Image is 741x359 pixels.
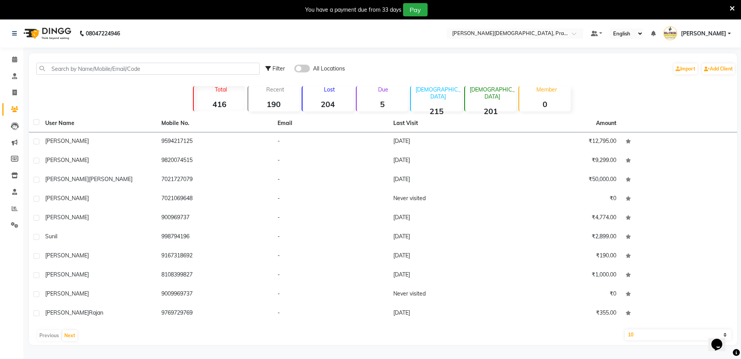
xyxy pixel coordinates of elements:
td: [DATE] [389,228,505,247]
td: [DATE] [389,171,505,190]
strong: 416 [194,99,245,109]
p: Member [522,86,570,93]
span: [PERSON_NAME] [681,30,726,38]
img: logo [20,23,73,44]
p: Recent [251,86,299,93]
span: [PERSON_NAME] [45,214,89,221]
span: Filter [272,65,285,72]
td: 7021069648 [157,190,273,209]
th: Last Visit [389,114,505,132]
span: [PERSON_NAME] [45,309,89,316]
td: - [273,304,389,323]
span: All Locations [313,65,345,73]
td: ₹0 [505,285,621,304]
td: ₹12,795.00 [505,132,621,151]
td: ₹0 [505,190,621,209]
td: - [273,171,389,190]
td: ₹355.00 [505,304,621,323]
strong: 201 [465,106,516,116]
span: [PERSON_NAME] [89,176,133,183]
td: [DATE] [389,247,505,266]
td: - [273,247,389,266]
a: Add Client [702,63,735,74]
p: [DEMOGRAPHIC_DATA] [414,86,462,100]
td: 998794196 [157,228,273,247]
strong: 0 [519,99,570,109]
td: - [273,190,389,209]
span: [PERSON_NAME] [45,157,89,164]
td: 900969737 [157,209,273,228]
td: [DATE] [389,151,505,171]
button: Pay [403,3,428,16]
input: Search by Name/Mobile/Email/Code [36,63,260,75]
b: 08047224946 [86,23,120,44]
td: ₹4,774.00 [505,209,621,228]
div: You have a payment due from 33 days [305,6,401,14]
img: Rizwana [663,26,677,40]
td: - [273,228,389,247]
td: ₹1,000.00 [505,266,621,285]
td: 9167318692 [157,247,273,266]
span: [PERSON_NAME] [45,176,89,183]
span: [PERSON_NAME] [45,137,89,144]
td: ₹50,000.00 [505,171,621,190]
td: [DATE] [389,266,505,285]
td: Never visited [389,190,505,209]
p: Due [358,86,408,93]
iframe: chat widget [708,328,733,351]
td: Never visited [389,285,505,304]
td: 9769729769 [157,304,273,323]
span: Rajan [89,309,103,316]
td: [DATE] [389,304,505,323]
td: [DATE] [389,209,505,228]
td: - [273,266,389,285]
strong: 215 [411,106,462,116]
strong: 5 [357,99,408,109]
td: ₹9,299.00 [505,151,621,171]
a: Import [674,63,697,74]
td: - [273,151,389,171]
strong: 190 [248,99,299,109]
th: Email [273,114,389,132]
th: User Name [41,114,157,132]
td: 7021727079 [157,171,273,190]
span: [PERSON_NAME] [45,290,89,297]
span: [PERSON_NAME] [45,195,89,202]
td: - [273,285,389,304]
span: [PERSON_NAME] [45,271,89,278]
td: 9009969737 [157,285,273,304]
p: [DEMOGRAPHIC_DATA] [468,86,516,100]
p: Total [197,86,245,93]
td: 8108399827 [157,266,273,285]
th: Mobile No. [157,114,273,132]
td: - [273,209,389,228]
p: Lost [306,86,354,93]
td: ₹2,899.00 [505,228,621,247]
span: [PERSON_NAME] [45,252,89,259]
th: Amount [591,114,621,132]
span: sunil [45,233,57,240]
td: [DATE] [389,132,505,151]
td: 9820074515 [157,151,273,171]
strong: 204 [302,99,354,109]
button: Next [62,330,77,341]
td: - [273,132,389,151]
td: 9594217125 [157,132,273,151]
td: ₹190.00 [505,247,621,266]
